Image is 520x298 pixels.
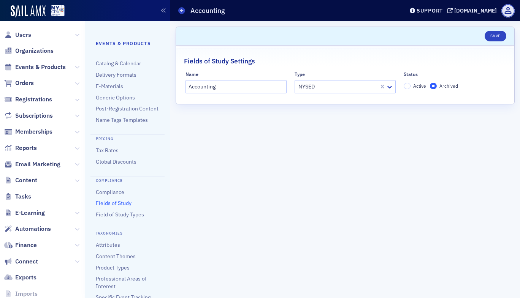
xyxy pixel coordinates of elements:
[4,160,60,169] a: Email Marketing
[96,200,132,207] a: Fields of Study
[11,5,46,17] img: SailAMX
[15,79,34,87] span: Orders
[4,31,31,39] a: Users
[96,40,159,47] h4: Events & Products
[15,63,66,71] span: Events & Products
[15,273,36,282] span: Exports
[15,47,54,55] span: Organizations
[15,241,37,249] span: Finance
[4,192,31,201] a: Tasks
[15,112,53,120] span: Subscriptions
[4,79,34,87] a: Orders
[96,275,147,289] a: Professional Areas of Interest
[190,6,225,15] h1: Accounting
[439,83,458,89] span: Archived
[15,128,52,136] span: Memberships
[4,290,38,298] a: Imports
[15,225,51,233] span: Automations
[96,60,141,67] a: Catalog & Calendar
[295,71,305,77] div: Type
[96,83,123,90] a: E-Materials
[96,147,119,154] a: Tax Rates
[96,264,130,271] a: Product Types
[15,31,31,39] span: Users
[96,158,136,165] a: Global Discounts
[96,105,159,112] a: Post-Registration Content
[15,192,31,201] span: Tasks
[46,5,65,18] a: View Homepage
[15,144,37,152] span: Reports
[4,95,52,104] a: Registrations
[4,47,54,55] a: Organizations
[4,176,37,184] a: Content
[15,209,45,217] span: E-Learning
[4,257,38,266] a: Connect
[15,160,60,169] span: Email Marketing
[501,4,515,17] span: Profile
[184,56,255,66] h2: Fields of Study Settings
[90,229,165,236] h4: Taxonomies
[4,273,36,282] a: Exports
[447,8,499,13] button: [DOMAIN_NAME]
[4,128,52,136] a: Memberships
[404,71,418,77] div: Status
[430,83,437,90] input: Archived
[96,253,136,260] a: Content Themes
[90,176,165,183] h4: Compliance
[96,189,124,196] a: Compliance
[96,94,135,101] a: Generic Options
[96,117,148,123] a: Name Tags Templates
[15,176,37,184] span: Content
[454,7,497,14] div: [DOMAIN_NAME]
[90,134,165,142] h4: Pricing
[4,209,45,217] a: E-Learning
[413,83,426,89] span: Active
[15,290,38,298] span: Imports
[4,112,53,120] a: Subscriptions
[4,225,51,233] a: Automations
[4,241,37,249] a: Finance
[4,63,66,71] a: Events & Products
[51,5,65,17] img: SailAMX
[96,211,144,218] a: Field of Study Types
[15,95,52,104] span: Registrations
[485,31,506,41] button: Save
[417,7,443,14] div: Support
[404,83,411,90] input: Active
[96,71,136,78] a: Delivery Formats
[96,241,120,248] a: Attributes
[4,144,37,152] a: Reports
[15,257,38,266] span: Connect
[185,71,198,77] div: Name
